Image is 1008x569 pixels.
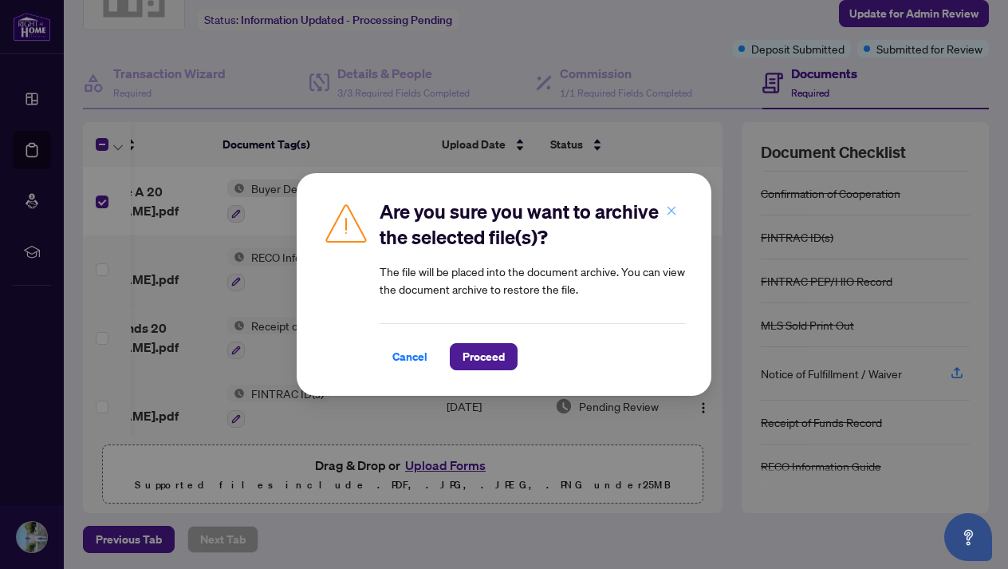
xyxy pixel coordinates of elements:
[322,199,370,247] img: Caution Icon
[380,343,440,370] button: Cancel
[450,343,518,370] button: Proceed
[380,263,686,298] article: The file will be placed into the document archive. You can view the document archive to restore t...
[666,205,677,216] span: close
[944,513,992,561] button: Open asap
[392,344,427,369] span: Cancel
[463,344,505,369] span: Proceed
[380,199,686,250] h2: Are you sure you want to archive the selected file(s)?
